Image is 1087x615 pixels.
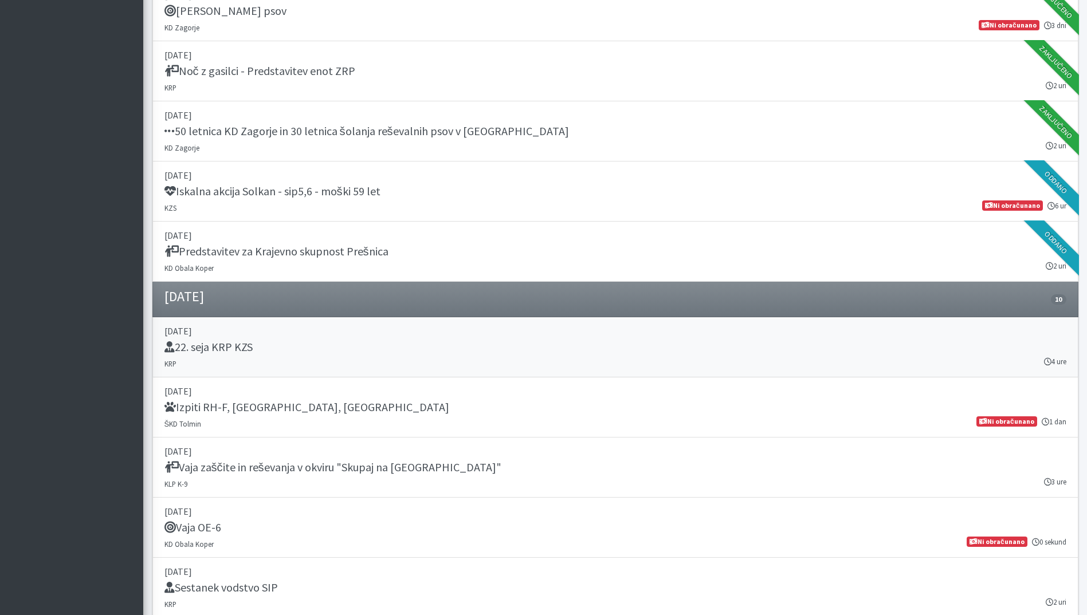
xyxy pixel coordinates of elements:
h5: 50 letnica KD Zagorje in 30 letnica šolanja reševalnih psov v [GEOGRAPHIC_DATA] [164,124,569,138]
h5: 22. seja KRP KZS [164,340,253,354]
a: [DATE] Iskalna akcija Solkan - sip5,6 - moški 59 let KZS 6 ur Ni obračunano Oddano [152,161,1078,222]
p: [DATE] [164,444,1066,458]
small: KZS [164,203,176,212]
small: KD Zagorje [164,23,199,32]
a: [DATE] Vaja zaščite in reševanja v okviru "Skupaj na [GEOGRAPHIC_DATA]" KLP K-9 3 ure [152,437,1078,498]
a: [DATE] 22. seja KRP KZS KRP 4 ure [152,317,1078,377]
a: [DATE] Izpiti RH-F, [GEOGRAPHIC_DATA], [GEOGRAPHIC_DATA] ŠKD Tolmin 1 dan Ni obračunano [152,377,1078,437]
p: [DATE] [164,168,1066,182]
h5: Iskalna akcija Solkan - sip5,6 - moški 59 let [164,184,380,198]
p: [DATE] [164,108,1066,122]
a: [DATE] 50 letnica KD Zagorje in 30 letnica šolanja reševalnih psov v [GEOGRAPHIC_DATA] KD Zagorje... [152,101,1078,161]
h5: Vaja zaščite in reševanja v okviru "Skupaj na [GEOGRAPHIC_DATA]" [164,460,501,474]
small: KD Obala Koper [164,539,214,549]
p: [DATE] [164,565,1066,578]
small: 2 uri [1046,597,1066,608]
a: [DATE] Vaja OE-6 KD Obala Koper 0 sekund Ni obračunano [152,498,1078,558]
span: Ni obračunano [976,416,1037,427]
p: [DATE] [164,48,1066,62]
small: KRP [164,600,176,609]
h5: Sestanek vodstvo SIP [164,581,278,594]
small: ŠKD Tolmin [164,419,202,428]
small: KD Obala Koper [164,263,214,273]
span: Ni obračunano [982,200,1042,211]
small: KRP [164,83,176,92]
h5: Predstavitev za Krajevno skupnost Prešnica [164,245,389,258]
p: [DATE] [164,384,1066,398]
h4: [DATE] [164,289,204,305]
a: [DATE] Predstavitev za Krajevno skupnost Prešnica KD Obala Koper 2 uri Oddano [152,222,1078,282]
h5: [PERSON_NAME] psov [164,4,287,18]
h5: Noč z gasilci - Predstavitev enot ZRP [164,64,355,78]
p: [DATE] [164,228,1066,242]
small: KRP [164,359,176,368]
small: KD Zagorje [164,143,199,152]
h5: Izpiti RH-F, [GEOGRAPHIC_DATA], [GEOGRAPHIC_DATA] [164,400,449,414]
span: Ni obračunano [967,537,1027,547]
small: 0 sekund [1032,537,1066,547]
a: [DATE] Noč z gasilci - Predstavitev enot ZRP KRP 2 uri Zaključeno [152,41,1078,101]
p: [DATE] [164,324,1066,338]
small: KLP K-9 [164,479,187,488]
span: 10 [1051,294,1066,305]
small: 4 ure [1044,356,1066,367]
h5: Vaja OE-6 [164,521,221,534]
p: [DATE] [164,504,1066,518]
span: Ni obračunano [979,20,1039,30]
small: 1 dan [1042,416,1066,427]
small: 3 ure [1044,476,1066,487]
